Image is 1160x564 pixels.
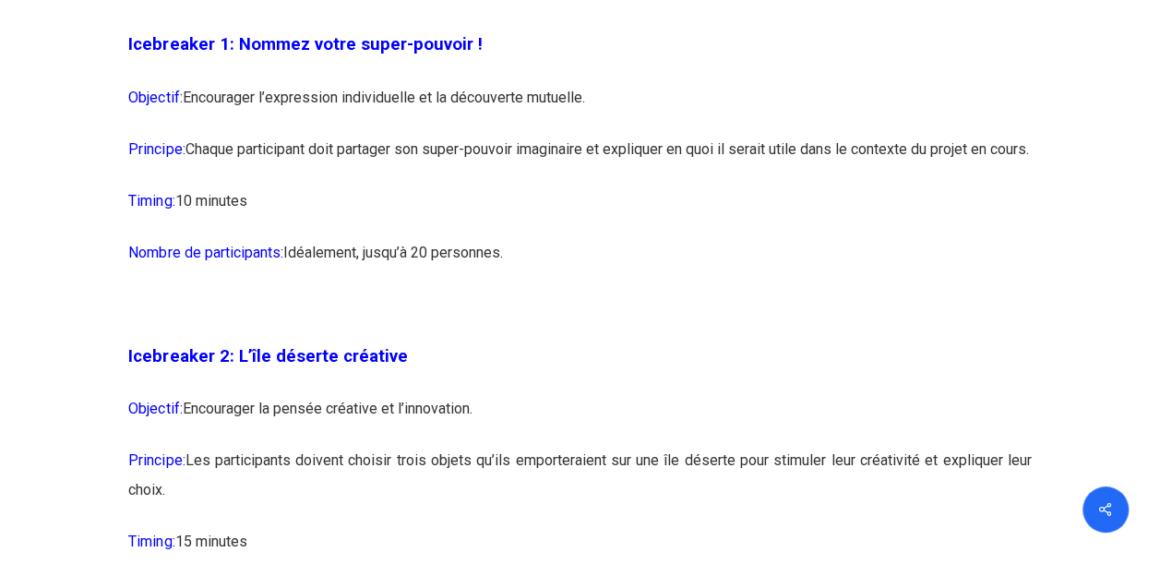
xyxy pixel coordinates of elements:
span: Objectif: [128,399,182,416]
span: Icebreaker 1: Nommez votre super-pouvoir ! [128,34,482,54]
span: Timing: [128,191,174,209]
span: Timing: [128,532,174,549]
span: Principe: [128,450,185,468]
p: Chaque participant doit partager son super-pouvoir imaginaire et expliquer en quoi il serait util... [128,134,1031,186]
p: Encourager la pensée créative et l’innovation. [128,393,1031,445]
span: Principe: [128,139,185,157]
span: Nombre de participants: [128,243,282,260]
p: Les participants doivent choisir trois objets qu’ils emporteraient sur une île déserte pour stimu... [128,445,1031,526]
p: Encourager l’expression individuelle et la découverte mutuelle. [128,82,1031,134]
span: Objectif: [128,88,182,105]
p: Idéalement, jusqu’à 20 personnes. [128,237,1031,289]
p: 10 minutes [128,186,1031,237]
span: Icebreaker 2: L’île déserte créative [128,345,407,366]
